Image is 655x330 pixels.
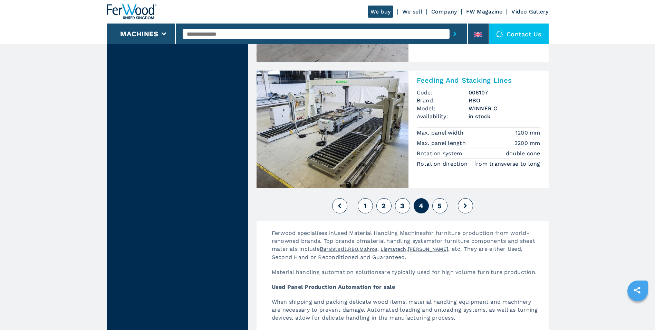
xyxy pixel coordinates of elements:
[272,269,382,275] span: Material handling automation solutions
[400,202,404,210] span: 3
[408,246,448,252] a: [PERSON_NAME]
[469,104,540,112] h3: WINNER C
[417,160,470,168] p: Rotation direction
[417,139,468,147] p: Max. panel length
[362,238,434,244] span: material handling systems
[514,139,540,147] em: 3200 mm
[414,198,429,213] button: 4
[382,202,386,210] span: 2
[359,246,377,252] a: Mahros
[376,198,392,213] button: 2
[516,129,540,137] em: 1200 mm
[402,8,422,15] a: We sell
[419,202,423,210] span: 4
[417,150,464,157] p: Rotation system
[320,246,347,252] span: Bargstedt
[417,112,469,120] span: Availability:
[272,299,538,321] span: When shipping and packing delicate wood items, material handling equipment and machinery are nece...
[469,97,540,104] h3: RBO
[417,89,469,97] span: Code:
[320,246,347,252] a: Bargstedt
[358,198,373,213] button: 1
[381,269,537,275] span: are typically used for high volume furniture production.
[437,202,442,210] span: 5
[120,30,158,38] button: Machines
[431,8,457,15] a: Company
[347,246,379,252] span: , , ,
[489,24,549,44] div: Contact us
[417,129,465,137] p: Max. panel width
[257,71,549,188] a: Feeding And Stacking Lines RBO WINNER CFeeding And Stacking LinesCode:006107Brand:RBOModel:WINNER...
[474,160,540,168] em: from transverse to long
[496,30,503,37] img: Contact us
[628,282,646,299] a: sharethis
[506,149,540,157] em: double cone
[469,112,540,120] span: in stock
[381,246,406,252] a: Ligmatech
[469,89,540,97] h3: 006107
[406,246,408,252] span: ,
[107,4,156,19] img: Ferwood
[466,8,503,15] a: FW Magazine
[417,76,540,84] h2: Feeding And Stacking Lines
[368,6,394,18] a: We buy
[417,104,469,112] span: Model:
[348,246,358,252] a: RBO
[257,71,408,188] img: Feeding And Stacking Lines RBO WINNER C
[417,97,469,104] span: Brand:
[432,198,447,213] button: 5
[334,230,426,236] span: Used Material Handling Machines
[626,299,650,325] iframe: Chat
[272,284,395,290] strong: Used Panel Production Automation for sale
[511,8,548,15] a: Video Gallery
[272,230,334,236] span: Ferwood specialises in
[450,26,460,42] button: submit-button
[395,198,410,213] button: 3
[364,202,367,210] span: 1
